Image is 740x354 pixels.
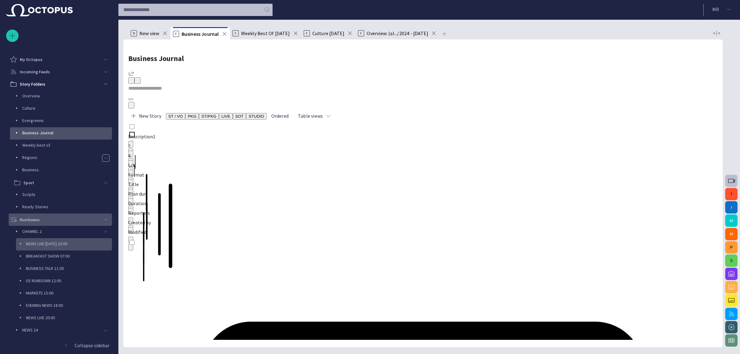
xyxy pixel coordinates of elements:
[725,201,738,214] button: I
[26,302,112,308] p: EVENING NEWS 18:00
[128,181,165,188] div: Title
[14,275,112,287] div: US RUNDOWN 12:00
[26,278,112,284] p: US RUNDOWN 12:00
[128,142,141,150] div: ?
[128,227,133,234] button: Created by column menu
[201,114,216,119] span: ST/PKG
[304,30,310,36] p: F
[10,103,112,115] div: Culture
[128,209,159,217] div: Reporters
[168,114,183,119] span: ST / VO
[128,158,133,165] button: ? column menu
[23,180,34,186] p: Sport
[22,228,100,234] p: CHANNEL 2
[128,198,133,205] button: Sort
[14,287,112,300] div: MARKETS 15:00
[182,31,219,37] span: Business Journal
[128,152,165,159] div: #
[312,30,345,36] span: Culture [DATE]
[725,188,738,200] button: f
[725,214,738,227] button: M
[707,4,736,15] button: MR
[128,133,142,140] div: Description1
[10,164,112,177] div: Business
[128,179,133,186] button: Sort
[131,30,137,36] p: N
[235,114,244,119] span: SOT
[128,141,133,148] button: Sort
[128,219,159,226] div: Created by
[14,300,112,312] div: EVENING NEWS 18:00
[128,208,133,214] button: Duration column menu
[10,115,112,127] div: Evergreens
[725,228,738,240] button: M
[10,140,112,152] div: Weekly best of
[129,124,134,129] input: Select all rows
[128,110,163,121] button: New Story
[246,113,266,120] button: STUDIO
[14,250,112,263] div: BREAKFAST SHOW 07:00
[128,171,191,178] div: Format
[356,27,439,39] div: FOverview: (al.../2024 - [DATE]
[20,217,40,223] p: Rundowns
[128,218,133,224] button: Sort
[22,154,102,161] p: Regions
[249,114,264,119] span: STUDIO
[219,113,233,120] button: LIVE
[10,127,112,140] div: Business Journal
[10,201,112,214] div: Ready Stories
[6,4,73,16] img: Octopus News Room
[221,114,230,119] span: LIVE
[26,265,112,271] p: BUSINESS TALK 11:00
[199,113,219,120] button: ST/PKG
[185,113,199,120] button: PKG
[725,241,738,254] button: P
[20,81,45,87] p: Story Folders
[232,30,239,36] p: F
[725,254,738,267] button: S
[128,149,133,155] button: Description1 column menu
[22,117,112,124] p: Evergreens
[22,105,112,111] p: Culture
[128,160,133,167] button: Sort
[166,113,185,120] button: ST / VO
[367,30,428,36] span: Overview: (al.../2024 - [DATE]
[171,27,230,39] div: FBusiness Journal
[26,315,112,321] p: NEWS LIVE 20:00
[293,110,334,121] button: Table views
[10,90,112,103] div: Overview
[6,339,112,352] button: Collapse sidebar
[22,327,100,333] p: NEWS 24
[128,190,159,197] div: Plan dur
[188,114,196,119] span: PKG
[173,31,179,37] p: F
[128,27,171,39] div: NNew view
[22,130,112,136] p: Business Journal
[22,142,112,148] p: Weekly best of
[20,69,50,75] p: Incoming Feeds
[301,27,356,39] div: FCulture [DATE]
[22,93,112,99] p: Overview
[26,253,112,259] p: BREAKFAST SHOW 07:00
[14,312,112,324] div: NEWS LIVE 20:00
[128,228,159,236] div: Modified
[14,263,112,275] div: BUSINESS TALK 11:00
[128,200,159,207] div: Duration
[241,30,290,36] span: Weekly Best Of [DATE]
[22,204,112,210] p: Ready Stories
[128,189,133,195] button: Sort
[128,53,718,64] h2: Business Journal
[10,152,112,164] div: Regions
[10,189,112,201] div: Scripts
[128,161,213,169] div: Lck
[6,53,112,339] ul: main menu
[75,342,109,349] p: Collapse sidebar
[230,27,301,39] div: FWeekly Best Of [DATE]
[358,30,364,36] p: F
[233,113,246,120] button: SOT
[26,241,112,247] p: NEWS LIVE [DATE] 20:00
[128,151,133,157] button: Sort
[139,30,159,36] span: New view
[26,290,112,296] p: MARKETS 15:00
[712,6,719,13] p: M R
